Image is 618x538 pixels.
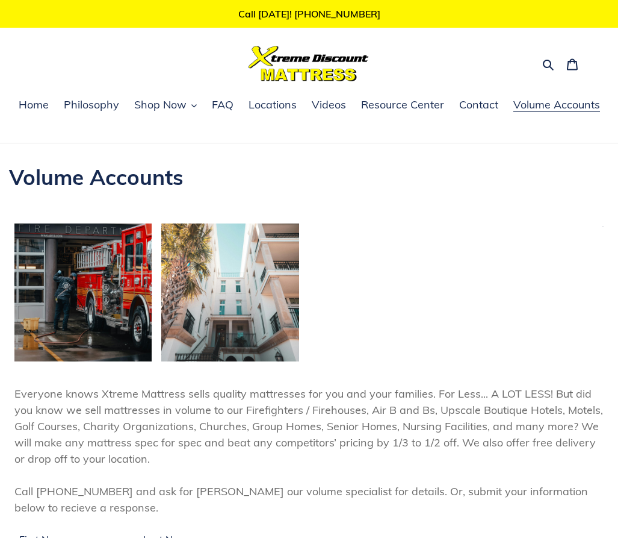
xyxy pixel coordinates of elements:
img: pexels-zachtheshoota-1861153.jpg__PID:01b913c7-a41d-4975-90ed-30984390b68a [161,224,298,361]
img: pexels-vlada-karpovich-5790809.jpg__PID:90b33ca2-3d04-45af-af1e-68de5eb8fe8c [456,224,593,361]
img: pexels-josh-hild-1270765-31542389.jpg__PID:5101c1e4-36a0-4bb3-81b9-13c7a41d8975 [14,224,152,361]
a: Philosophy [58,96,125,114]
a: Volume Accounts [507,96,606,114]
a: Videos [306,96,352,114]
span: Locations [249,98,297,112]
span: Shop Now [134,98,187,112]
a: Contact [453,96,504,114]
a: Resource Center [355,96,450,114]
span: Videos [312,98,346,112]
span: Home [19,98,49,112]
span: Resource Center [361,98,444,112]
a: FAQ [206,96,239,114]
span: Philosophy [64,98,119,112]
a: Home [13,96,55,114]
span: FAQ [212,98,233,112]
a: Locations [243,96,303,114]
span: Volume Accounts [513,98,600,112]
span: Everyone knows Xtreme Mattress sells quality mattresses for you and your families. For Less... A ... [14,387,603,515]
img: Xtreme Discount Mattress [249,46,369,81]
button: Shop Now [128,96,203,114]
img: pexels-shkrabaanthony-5215017.jpg__PID:b7a6b52b-7da0-48eb-90b3-3ca23d04a5af [309,224,446,361]
span: Contact [459,98,498,112]
h1: Volume Accounts [9,164,609,190]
